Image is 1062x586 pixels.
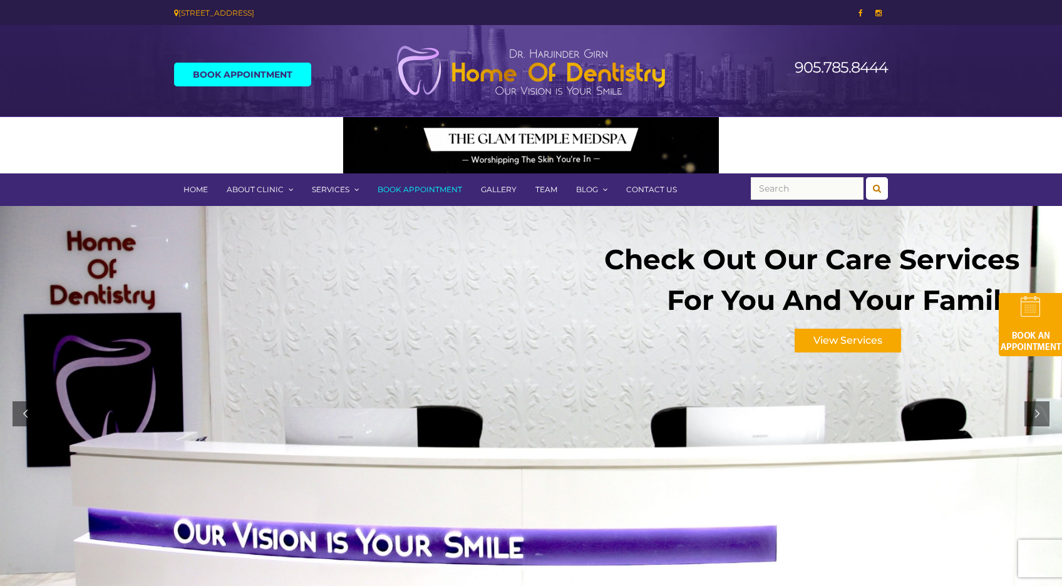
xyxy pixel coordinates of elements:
[526,173,567,206] a: Team
[795,329,901,352] div: View Services
[174,6,522,19] div: [STREET_ADDRESS]
[302,173,368,206] a: Services
[667,294,1018,306] div: For You And Your Family
[604,254,1019,265] div: Check Out Our Care Services
[472,173,526,206] a: Gallery
[567,173,617,206] a: Blog
[999,293,1062,356] img: book-an-appointment-hod-gld.png
[390,45,672,96] img: Home of Dentistry
[217,173,302,206] a: About Clinic
[174,173,217,206] a: Home
[174,63,311,86] a: Book Appointment
[751,177,864,200] input: Search
[617,173,686,206] a: Contact Us
[795,58,888,76] a: 905.785.8444
[343,117,719,173] img: Medspa-Banner-Virtual-Consultation-2-1.gif
[368,173,472,206] a: Book Appointment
